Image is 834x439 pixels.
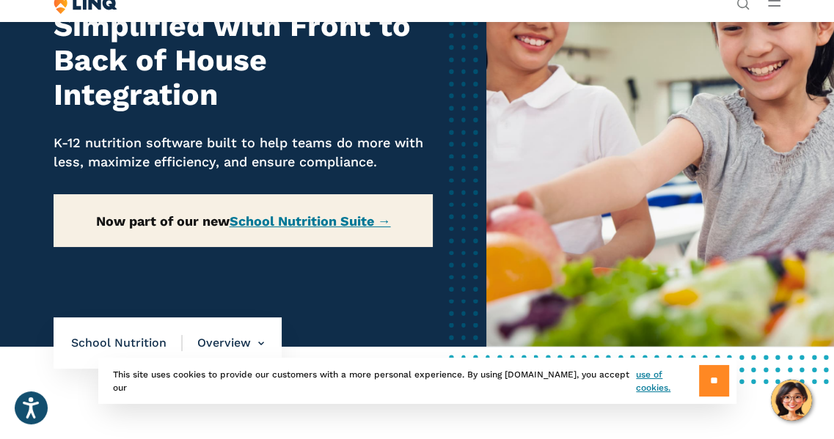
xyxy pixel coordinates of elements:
[98,358,736,404] div: This site uses cookies to provide our customers with a more personal experience. By using [DOMAIN...
[96,213,391,229] strong: Now part of our new
[230,213,391,229] a: School Nutrition Suite →
[771,380,812,421] button: Hello, have a question? Let’s chat.
[636,368,698,394] a: use of cookies.
[183,317,264,369] li: Overview
[54,133,434,171] p: K-12 nutrition software built to help teams do more with less, maximize efficiency, and ensure co...
[71,335,183,351] span: School Nutrition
